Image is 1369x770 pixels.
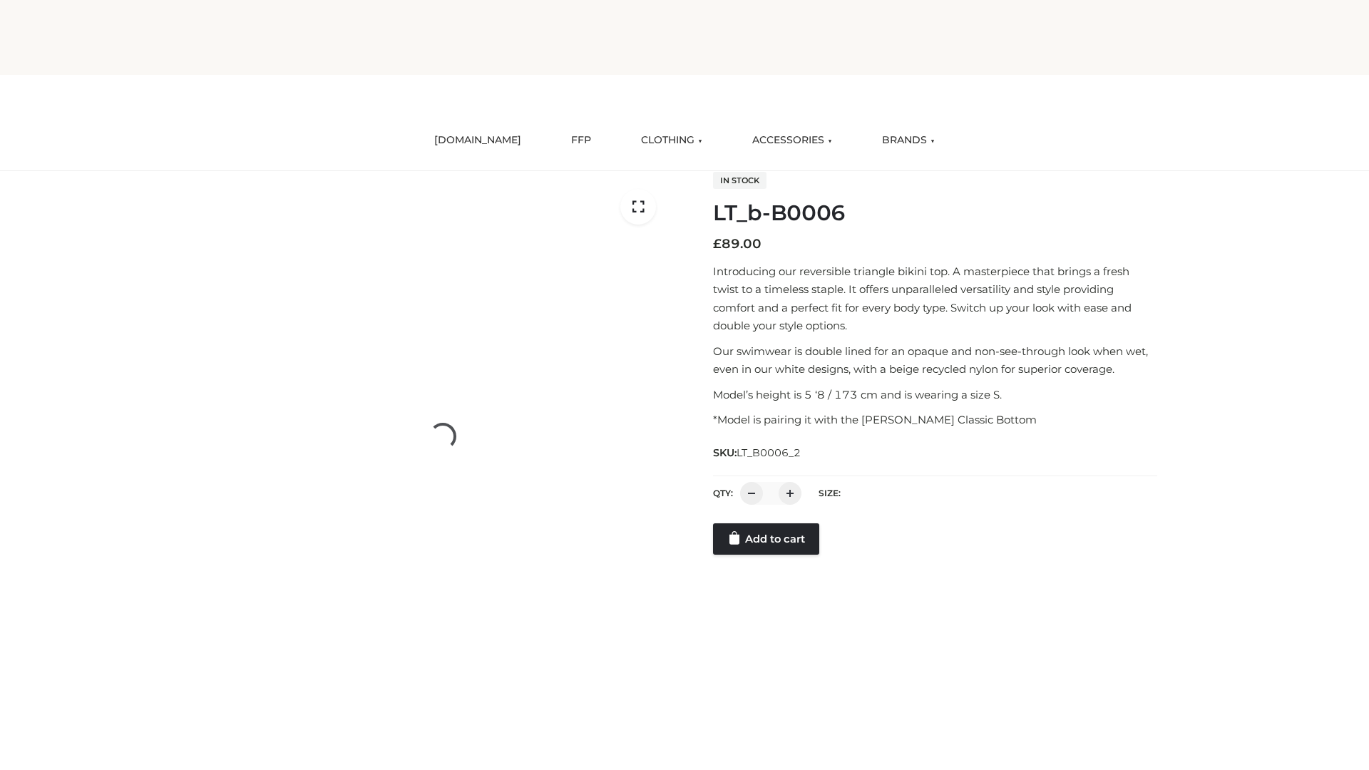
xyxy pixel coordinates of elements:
a: ACCESSORIES [742,125,843,156]
p: Model’s height is 5 ‘8 / 173 cm and is wearing a size S. [713,386,1157,404]
a: BRANDS [871,125,945,156]
p: Introducing our reversible triangle bikini top. A masterpiece that brings a fresh twist to a time... [713,262,1157,335]
p: *Model is pairing it with the [PERSON_NAME] Classic Bottom [713,411,1157,429]
p: Our swimwear is double lined for an opaque and non-see-through look when wet, even in our white d... [713,342,1157,379]
bdi: 89.00 [713,236,762,252]
span: £ [713,236,722,252]
label: QTY: [713,488,733,498]
a: CLOTHING [630,125,713,156]
span: In stock [713,172,766,189]
span: SKU: [713,444,802,461]
span: LT_B0006_2 [737,446,801,459]
a: Add to cart [713,523,819,555]
a: [DOMAIN_NAME] [424,125,532,156]
label: Size: [819,488,841,498]
a: FFP [560,125,602,156]
h1: LT_b-B0006 [713,200,1157,226]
